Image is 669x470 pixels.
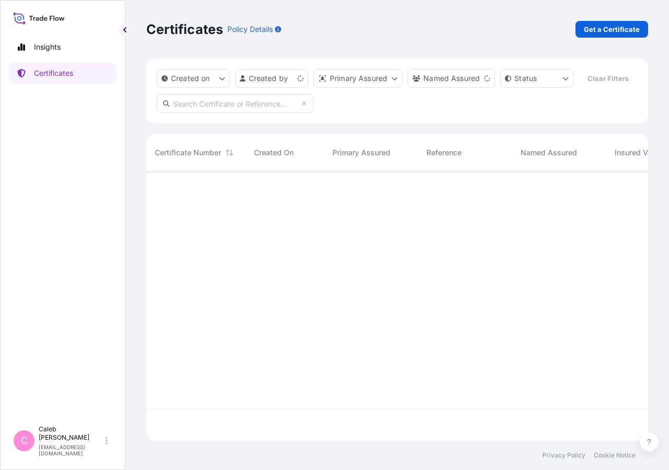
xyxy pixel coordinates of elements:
p: Status [514,73,537,84]
a: Certificates [9,63,117,84]
p: Caleb [PERSON_NAME] [39,425,103,442]
p: Created on [171,73,210,84]
span: Primary Assured [332,147,390,158]
p: Clear Filters [587,73,629,84]
p: Certificates [146,21,223,38]
p: Policy Details [227,24,273,35]
button: distributor Filter options [314,69,402,88]
a: Insights [9,37,117,58]
button: certificateStatus Filter options [500,69,573,88]
p: Created by [249,73,289,84]
span: Reference [426,147,462,158]
a: Get a Certificate [575,21,648,38]
span: Created On [254,147,294,158]
span: Certificate Number [155,147,221,158]
button: Clear Filters [579,70,637,87]
p: Insights [34,42,61,52]
span: C [21,435,28,446]
p: Primary Assured [330,73,387,84]
p: Named Assured [423,73,480,84]
input: Search Certificate or Reference... [157,94,314,113]
a: Privacy Policy [543,451,585,460]
button: createdBy Filter options [235,69,308,88]
p: Get a Certificate [584,24,640,35]
a: Cookie Notice [594,451,636,460]
span: Insured Value [615,147,662,158]
p: [EMAIL_ADDRESS][DOMAIN_NAME] [39,444,103,456]
span: Named Assured [521,147,577,158]
p: Certificates [34,68,73,78]
button: cargoOwner Filter options [408,69,495,88]
button: createdOn Filter options [157,69,230,88]
button: Sort [223,146,236,159]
